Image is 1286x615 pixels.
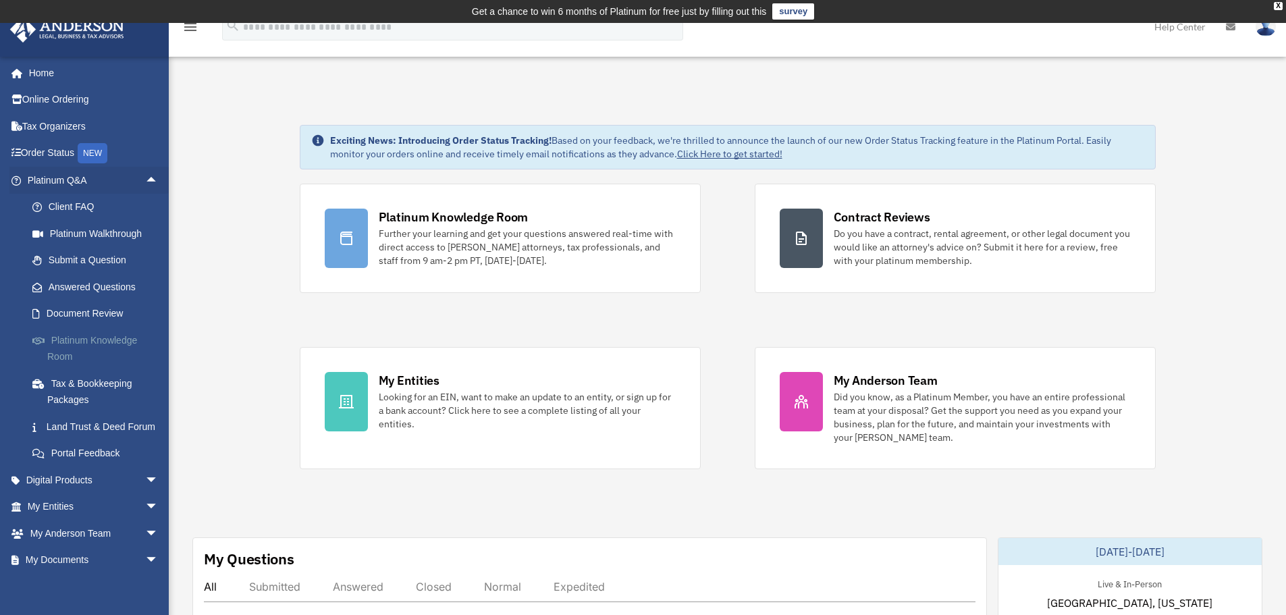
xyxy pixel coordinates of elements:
[145,547,172,574] span: arrow_drop_down
[204,580,217,593] div: All
[834,209,930,225] div: Contract Reviews
[19,413,179,440] a: Land Trust & Deed Forum
[379,390,676,431] div: Looking for an EIN, want to make an update to an entity, or sign up for a bank account? Click her...
[379,209,529,225] div: Platinum Knowledge Room
[772,3,814,20] a: survey
[1256,17,1276,36] img: User Pic
[9,86,179,113] a: Online Ordering
[300,184,701,293] a: Platinum Knowledge Room Further your learning and get your questions answered real-time with dire...
[19,273,179,300] a: Answered Questions
[755,347,1156,469] a: My Anderson Team Did you know, as a Platinum Member, you have an entire professional team at your...
[554,580,605,593] div: Expedited
[78,143,107,163] div: NEW
[249,580,300,593] div: Submitted
[300,347,701,469] a: My Entities Looking for an EIN, want to make an update to an entity, or sign up for a bank accoun...
[416,580,452,593] div: Closed
[145,466,172,494] span: arrow_drop_down
[834,372,938,389] div: My Anderson Team
[19,300,179,327] a: Document Review
[484,580,521,593] div: Normal
[379,227,676,267] div: Further your learning and get your questions answered real-time with direct access to [PERSON_NAM...
[182,19,198,35] i: menu
[1047,595,1212,611] span: [GEOGRAPHIC_DATA], [US_STATE]
[19,440,179,467] a: Portal Feedback
[225,18,240,33] i: search
[19,370,179,413] a: Tax & Bookkeeping Packages
[379,372,439,389] div: My Entities
[9,520,179,547] a: My Anderson Teamarrow_drop_down
[19,327,179,370] a: Platinum Knowledge Room
[9,547,179,574] a: My Documentsarrow_drop_down
[19,220,179,247] a: Platinum Walkthrough
[145,167,172,194] span: arrow_drop_up
[9,167,179,194] a: Platinum Q&Aarrow_drop_up
[834,227,1131,267] div: Do you have a contract, rental agreement, or other legal document you would like an attorney's ad...
[182,24,198,35] a: menu
[677,148,782,160] a: Click Here to get started!
[6,16,128,43] img: Anderson Advisors Platinum Portal
[998,538,1262,565] div: [DATE]-[DATE]
[755,184,1156,293] a: Contract Reviews Do you have a contract, rental agreement, or other legal document you would like...
[19,194,179,221] a: Client FAQ
[19,247,179,274] a: Submit a Question
[9,466,179,493] a: Digital Productsarrow_drop_down
[9,113,179,140] a: Tax Organizers
[330,134,1144,161] div: Based on your feedback, we're thrilled to announce the launch of our new Order Status Tracking fe...
[333,580,383,593] div: Answered
[1087,576,1173,590] div: Live & In-Person
[9,59,172,86] a: Home
[145,493,172,521] span: arrow_drop_down
[330,134,552,146] strong: Exciting News: Introducing Order Status Tracking!
[9,493,179,520] a: My Entitiesarrow_drop_down
[472,3,767,20] div: Get a chance to win 6 months of Platinum for free just by filling out this
[1274,2,1283,10] div: close
[204,549,294,569] div: My Questions
[834,390,1131,444] div: Did you know, as a Platinum Member, you have an entire professional team at your disposal? Get th...
[145,520,172,547] span: arrow_drop_down
[9,140,179,167] a: Order StatusNEW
